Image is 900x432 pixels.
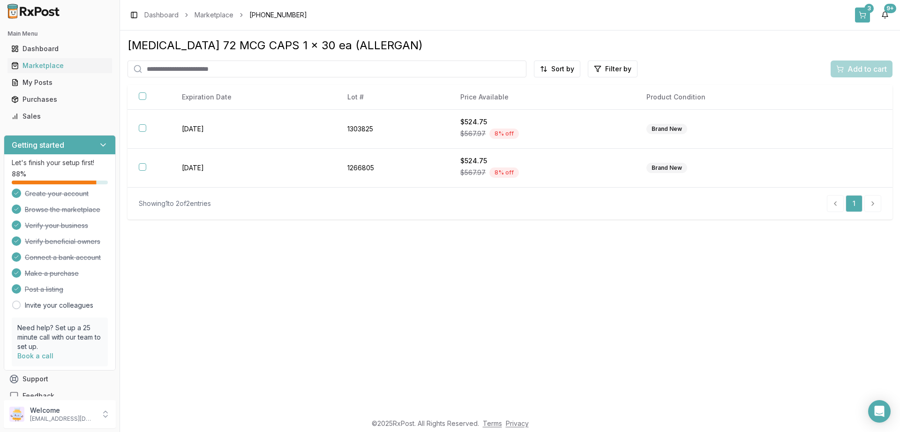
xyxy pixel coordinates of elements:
a: My Posts [7,74,112,91]
div: 8 % off [489,129,519,139]
a: Marketplace [7,57,112,74]
p: Welcome [30,406,95,415]
span: Filter by [605,64,631,74]
button: My Posts [4,75,116,90]
nav: pagination [827,195,881,212]
button: Sales [4,109,116,124]
div: Marketplace [11,61,108,70]
span: Make a purchase [25,269,79,278]
div: Dashboard [11,44,108,53]
a: Dashboard [144,10,179,20]
nav: breadcrumb [144,10,307,20]
div: 8 % off [489,167,519,178]
a: Privacy [506,419,529,427]
button: Support [4,371,116,387]
td: [DATE] [171,110,336,149]
span: 88 % [12,169,26,179]
p: Need help? Set up a 25 minute call with our team to set up. [17,323,102,351]
a: Dashboard [7,40,112,57]
a: 1 [846,195,862,212]
img: User avatar [9,407,24,422]
div: $524.75 [460,156,624,166]
button: Filter by [588,61,637,77]
button: 3 [855,8,870,23]
div: [MEDICAL_DATA] 72 MCG CAPS 1 x 30 ea (ALLERGAN) [127,38,892,53]
th: Product Condition [635,85,822,110]
span: Sort by [551,64,574,74]
button: 9+ [877,8,892,23]
div: My Posts [11,78,108,87]
button: Sort by [534,61,580,77]
p: Let's finish your setup first! [12,158,108,167]
a: Invite your colleagues [25,301,93,310]
span: $567.97 [460,129,486,138]
h3: Getting started [12,139,64,151]
span: Feedback [22,391,54,401]
a: Book a call [17,352,53,360]
span: Create your account [25,189,89,198]
button: Marketplace [4,58,116,73]
div: 9+ [884,4,896,13]
a: Marketplace [195,10,233,20]
a: Purchases [7,91,112,108]
span: $567.97 [460,168,486,177]
img: RxPost Logo [4,4,64,19]
span: [PHONE_NUMBER] [249,10,307,20]
button: Feedback [4,387,116,404]
span: Post a listing [25,285,63,294]
button: Dashboard [4,41,116,56]
a: Sales [7,108,112,125]
div: 3 [864,4,874,13]
div: Sales [11,112,108,121]
a: Terms [483,419,502,427]
td: 1303825 [336,110,449,149]
div: Showing 1 to 2 of 2 entries [139,199,211,208]
span: Connect a bank account [25,253,101,262]
div: $524.75 [460,117,624,127]
button: Purchases [4,92,116,107]
span: Verify beneficial owners [25,237,100,246]
div: Open Intercom Messenger [868,400,891,423]
span: Verify your business [25,221,88,230]
td: 1266805 [336,149,449,188]
td: [DATE] [171,149,336,188]
span: Browse the marketplace [25,205,100,214]
p: [EMAIL_ADDRESS][DOMAIN_NAME] [30,415,95,423]
h2: Main Menu [7,30,112,38]
div: Purchases [11,95,108,104]
div: Brand New [646,163,687,173]
div: Brand New [646,124,687,134]
th: Lot # [336,85,449,110]
th: Expiration Date [171,85,336,110]
th: Price Available [449,85,635,110]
